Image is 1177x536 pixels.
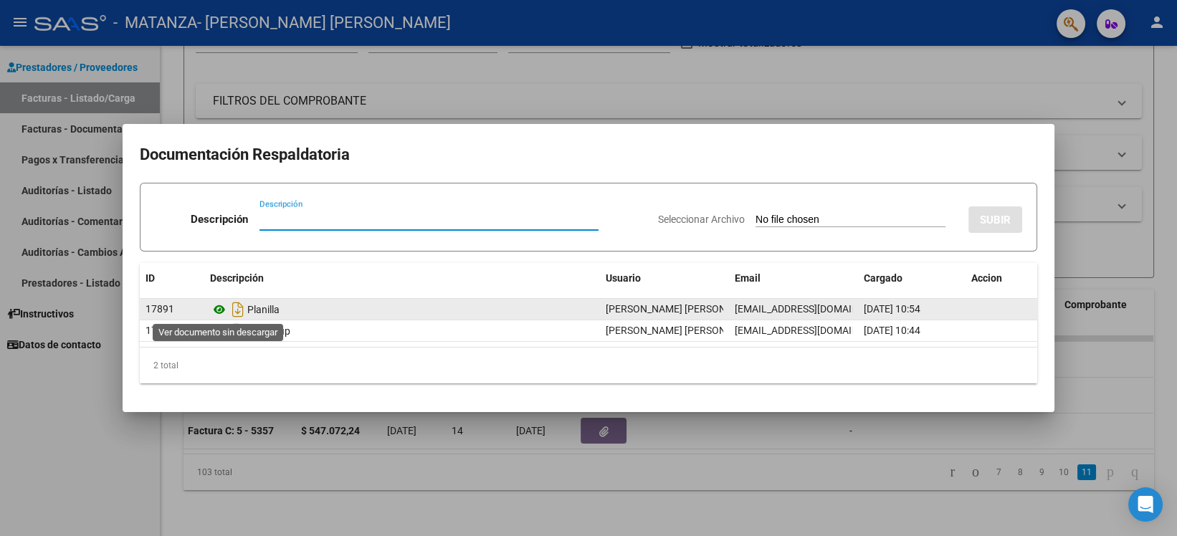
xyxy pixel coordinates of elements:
span: [DATE] 10:54 [864,303,920,315]
span: [PERSON_NAME] [PERSON_NAME] [606,325,761,336]
span: 17891 [146,303,174,315]
datatable-header-cell: Usuario [600,263,729,294]
span: [PERSON_NAME] [PERSON_NAME] [606,303,761,315]
div: Cons Afip [210,320,594,343]
span: SUBIR [980,214,1011,226]
span: 17890 [146,325,174,336]
p: Descripción [191,211,248,228]
datatable-header-cell: Email [729,263,858,294]
span: [DATE] 10:44 [864,325,920,336]
i: Descargar documento [229,298,247,321]
span: [EMAIL_ADDRESS][DOMAIN_NAME] [735,303,894,315]
datatable-header-cell: ID [140,263,204,294]
span: ID [146,272,155,284]
datatable-header-cell: Accion [966,263,1037,294]
span: Seleccionar Archivo [658,214,745,225]
div: Planilla [210,298,594,321]
div: 2 total [140,348,1037,383]
span: Email [735,272,761,284]
i: Descargar documento [229,320,247,343]
span: Accion [971,272,1002,284]
span: [EMAIL_ADDRESS][DOMAIN_NAME] [735,325,894,336]
span: Descripción [210,272,264,284]
h2: Documentación Respaldatoria [140,141,1037,168]
span: Usuario [606,272,641,284]
div: Open Intercom Messenger [1128,487,1163,522]
span: Cargado [864,272,902,284]
datatable-header-cell: Descripción [204,263,600,294]
button: SUBIR [968,206,1022,233]
datatable-header-cell: Cargado [858,263,966,294]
